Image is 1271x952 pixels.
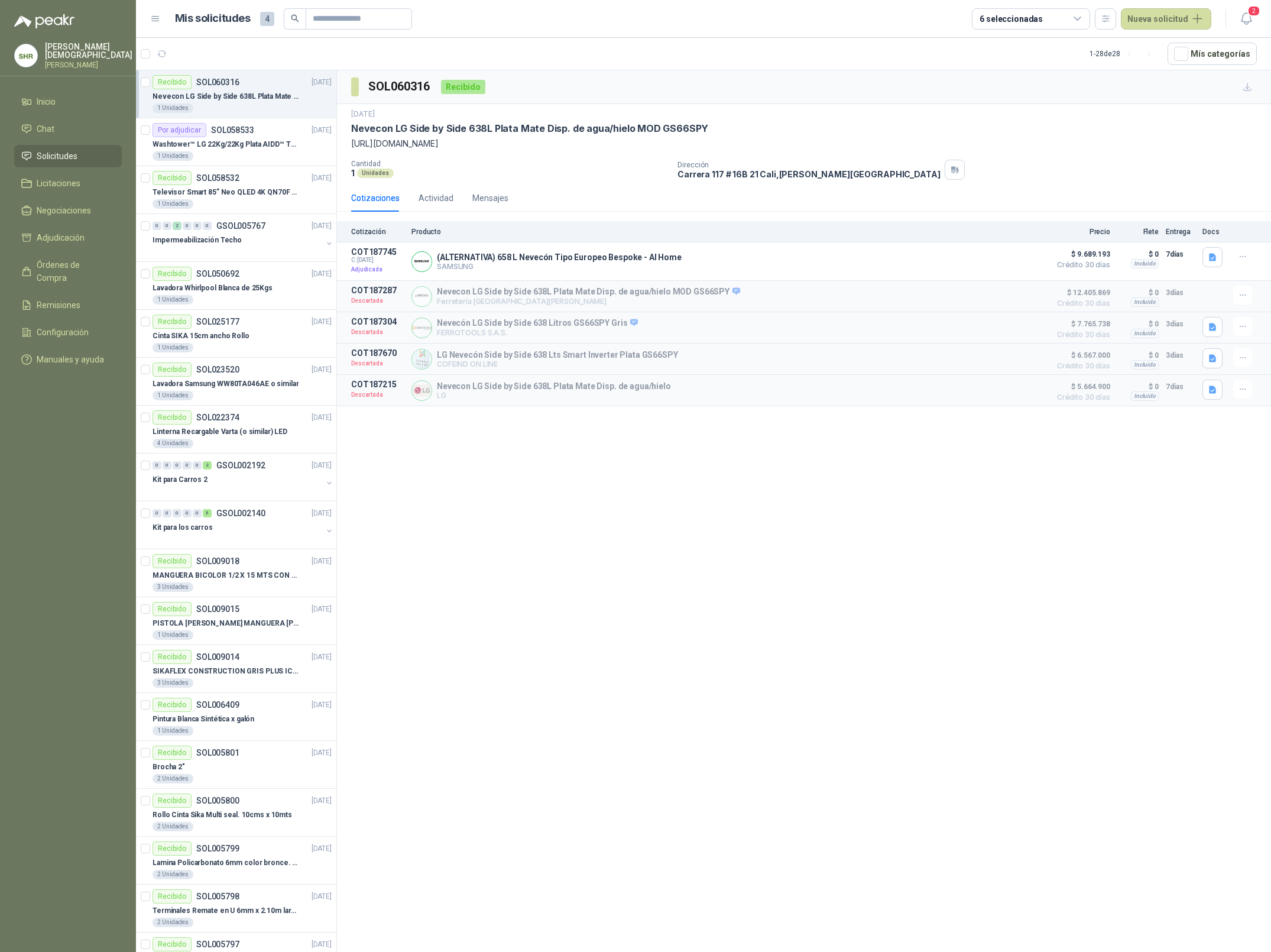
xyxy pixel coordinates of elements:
[14,172,122,195] a: Licitaciones
[312,891,332,902] p: [DATE]
[193,509,202,517] div: 0
[153,698,192,712] div: Recibido
[153,139,300,150] p: Washtower™ LG 22Kg/22Kg Plata AIDD™ ThinQ™ Steam™ WK22VS6P
[153,794,192,808] div: Recibido
[312,412,332,423] p: [DATE]
[153,554,192,568] div: Recibido
[351,192,400,205] div: Cotizaciones
[153,315,192,329] div: Recibido
[677,169,940,179] p: Carrera 117 # 16B 21 Cali , [PERSON_NAME][GEOGRAPHIC_DATA]
[153,570,300,581] p: MANGUERA BICOLOR 1/2 X 15 MTS CON ACOPLES
[1051,228,1110,236] p: Precio
[196,413,239,422] p: SOL022374
[312,843,332,854] p: [DATE]
[153,222,161,230] div: 0
[45,43,132,59] p: [PERSON_NAME] [DEMOGRAPHIC_DATA]
[1166,317,1195,331] p: 3 días
[1117,348,1159,362] p: $ 0
[312,77,332,88] p: [DATE]
[351,160,668,168] p: Cantidad
[136,70,336,118] a: RecibidoSOL060316[DATE] Nevecon LG Side by Side 638L Plata Mate Disp. de agua/hielo MOD GS66SPY1 ...
[351,380,404,389] p: COT187215
[153,171,192,185] div: Recibido
[437,360,678,368] p: COFEIND ON LINE
[437,252,682,262] p: (ALTERNATIVA) 658 L Nevecón Tipo Europeo Bespoke - AI Home
[37,258,111,284] span: Órdenes de Compra
[37,204,91,217] span: Negociaciones
[136,310,336,358] a: RecibidoSOL025177[DATE] Cinta SIKA 15cm ancho Rollo1 Unidades
[312,652,332,663] p: [DATE]
[153,857,300,869] p: Lamina Policarbonato 6mm color bronce. Ancho 2.10 x 5.90 largo
[351,228,404,236] p: Cotización
[351,264,404,276] p: Adjudicada
[437,391,671,400] p: LG
[412,252,432,271] img: Company Logo
[153,937,192,951] div: Recibido
[677,161,940,169] p: Dirección
[1051,362,1110,370] span: Crédito 30 días
[472,192,508,205] div: Mensajes
[351,295,404,307] p: Descartada
[14,226,122,249] a: Adjudicación
[153,461,161,469] div: 0
[196,701,239,709] p: SOL006409
[980,12,1043,25] div: 6 seleccionadas
[291,14,299,22] span: search
[412,349,432,369] img: Company Logo
[312,556,332,567] p: [DATE]
[312,364,332,375] p: [DATE]
[153,410,192,425] div: Recibido
[153,378,299,390] p: Lavadora Samsung WW80TA046AE o similar
[153,618,300,629] p: PISTOLA [PERSON_NAME] MANGUERA [PERSON_NAME]
[196,557,239,565] p: SOL009018
[1051,380,1110,394] span: $ 5.664.900
[1202,228,1226,236] p: Docs
[1051,286,1110,300] span: $ 12.405.869
[37,95,56,108] span: Inicio
[312,173,332,184] p: [DATE]
[153,650,192,664] div: Recibido
[1051,317,1110,331] span: $ 7.765.738
[437,318,638,329] p: Nevecón LG Side by Side 638 Litros GS66SPY Gris
[136,597,336,645] a: RecibidoSOL009015[DATE] PISTOLA [PERSON_NAME] MANGUERA [PERSON_NAME]1 Unidades
[196,318,239,326] p: SOL025177
[14,321,122,344] a: Configuración
[312,508,332,519] p: [DATE]
[1247,5,1260,17] span: 2
[437,262,682,271] p: SAMSUNG
[136,885,336,932] a: RecibidoSOL005798[DATE] Terminales Remate en U 6mm x 2.10m largo, gris (aluminio)2 Unidades
[351,168,355,178] p: 1
[153,91,300,102] p: Nevecon LG Side by Side 638L Plata Mate Disp. de agua/hielo MOD GS66SPY
[153,426,287,438] p: Linterna Recargable Varta (o similar) LED
[153,343,193,352] div: 1 Unidades
[153,841,192,856] div: Recibido
[153,75,192,89] div: Recibido
[1168,43,1257,65] button: Mís categorías
[196,270,239,278] p: SOL050692
[37,150,77,163] span: Solicitudes
[1131,360,1159,370] div: Incluido
[153,103,193,113] div: 1 Unidades
[437,328,638,337] p: FERROTOOLS S.A.S.
[196,940,239,948] p: SOL005797
[153,582,193,592] div: 3 Unidades
[153,870,193,879] div: 2 Unidades
[216,509,265,517] p: GSOL002140
[14,14,74,28] img: Logo peakr
[351,358,404,370] p: Descartada
[163,222,171,230] div: 0
[1166,228,1195,236] p: Entrega
[153,151,193,161] div: 1 Unidades
[136,741,336,789] a: RecibidoSOL005801[DATE] Brocha 2"2 Unidades
[312,460,332,471] p: [DATE]
[153,267,192,281] div: Recibido
[1131,297,1159,307] div: Incluido
[260,12,274,26] span: 4
[153,678,193,688] div: 3 Unidades
[312,939,332,950] p: [DATE]
[37,353,104,366] span: Manuales y ayuda
[216,461,265,469] p: GSOL002192
[1121,8,1211,30] button: Nueva solicitud
[173,509,181,517] div: 0
[153,219,334,257] a: 0 0 2 0 0 0 GSOL005767[DATE] Impermeabilización Techo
